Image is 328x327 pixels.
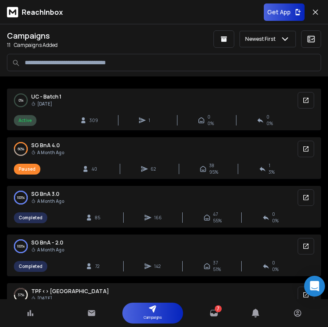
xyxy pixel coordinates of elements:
span: 0 [272,211,275,218]
span: [DATE] [31,295,109,302]
p: 0 % [19,98,23,103]
span: 0 [272,260,275,266]
span: 0 % [272,218,279,224]
span: 38 [209,162,214,169]
span: [DATE] [31,100,62,107]
div: Active [14,115,36,126]
span: 166 [154,215,163,221]
span: UC - batch 1 [31,93,62,107]
span: TPF <> [GEOGRAPHIC_DATA] [31,288,109,302]
button: Newest First [239,31,296,47]
span: a month ago [31,246,64,253]
p: ReachInbox [22,7,63,17]
span: SG BnA 4.0 [31,142,64,156]
span: 85 [95,215,104,221]
span: 40 [92,166,100,172]
span: 62 [151,166,159,172]
div: Completed [14,212,47,223]
p: 100 % [17,195,25,200]
a: 100%SG BnA 3.0 a month agoCompleted851664755%00% [7,186,321,228]
span: 1 [148,117,157,124]
span: SG BnA 3.0 [31,191,64,205]
span: 309 [89,117,98,124]
h2: Campaigns [7,30,161,42]
span: 0 [266,114,269,120]
span: 55 % [213,218,222,224]
span: 72 [95,263,104,270]
p: Campaigns [144,313,162,322]
span: 3 % [269,169,275,175]
span: 51 % [213,266,221,273]
span: a month ago [31,198,64,205]
p: 60 % [18,146,24,152]
a: 100%SG BnA - 2.0 a month agoCompleted721423751%00% [7,235,321,276]
span: 0 % [207,120,214,127]
div: Paused [14,164,40,175]
p: 100 % [17,244,25,249]
span: 1 [269,162,270,169]
span: 0 [207,114,210,120]
span: 0 % [272,266,279,273]
span: a month ago [31,149,64,156]
span: 11 [7,42,10,49]
p: 37 % [18,292,24,297]
span: 95 % [209,169,218,175]
a: 0%UC - batch 1 [DATE]Active309100%00% [7,89,321,130]
span: 0 % [266,120,273,127]
p: Campaigns Added [7,42,161,49]
button: Get App [264,3,305,21]
div: Open Intercom Messenger [304,276,325,297]
span: 142 [154,263,163,270]
span: 7 [216,305,220,312]
a: 7 [210,309,218,317]
span: 47 [213,211,218,218]
span: SG BnA - 2.0 [31,239,64,253]
span: 37 [213,260,218,266]
a: 60%SG BnA 4.0 a month agoPaused40623895%13% [7,137,321,179]
div: Completed [14,261,47,272]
